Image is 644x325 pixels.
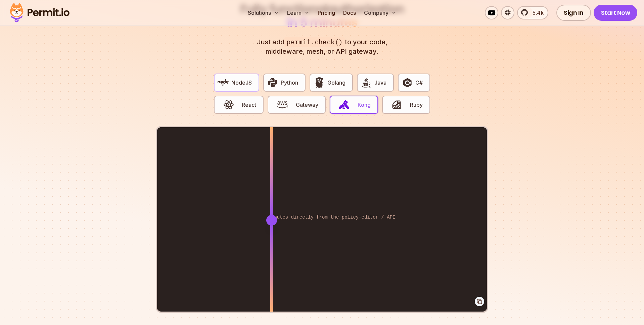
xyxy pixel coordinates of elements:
[7,1,73,24] img: Permit logo
[315,6,338,19] a: Pricing
[296,101,318,109] span: Gateway
[410,101,423,109] span: Ruby
[223,99,234,110] img: React
[267,77,278,88] img: Python
[231,79,252,87] span: NodeJS
[361,6,399,19] button: Company
[284,6,312,19] button: Learn
[391,99,402,110] img: Ruby
[374,79,386,87] span: Java
[239,2,405,29] h2: authorization
[327,79,346,87] span: Golang
[402,77,413,88] img: C#
[281,79,298,87] span: Python
[340,6,359,19] a: Docs
[242,101,256,109] span: React
[249,37,395,56] p: Just add to your code, middleware, mesh, or API gateway.
[268,208,376,226] code: Write complex [PERSON_NAME] code :(
[415,79,423,87] span: C#
[245,6,282,19] button: Solutions
[556,5,591,21] a: Sign In
[284,37,345,47] span: permit.check()
[277,99,288,110] img: Gateway
[314,77,325,88] img: Golang
[218,77,229,88] img: NodeJS
[594,5,638,21] a: Start Now
[517,6,548,19] a: 5.4k
[528,9,544,17] span: 5.4k
[358,101,371,109] span: Kong
[244,208,400,226] code: Enforce routes directly from the policy-editor / API
[338,99,350,110] img: Kong
[361,77,372,88] img: Java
